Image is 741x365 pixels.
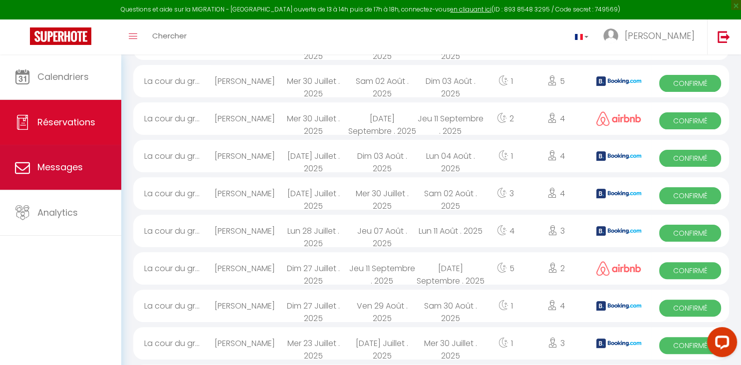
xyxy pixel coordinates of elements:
span: Messages [37,161,83,173]
iframe: LiveChat chat widget [699,323,741,365]
img: Super Booking [30,27,91,45]
a: ... [PERSON_NAME] [596,19,707,54]
img: logout [718,30,730,43]
span: Réservations [37,116,95,128]
a: en cliquant ici [450,5,492,13]
a: Chercher [145,19,194,54]
span: Calendriers [37,70,89,83]
img: ... [603,28,618,43]
span: Analytics [37,206,78,219]
span: Chercher [152,30,187,41]
span: [PERSON_NAME] [625,29,695,42]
